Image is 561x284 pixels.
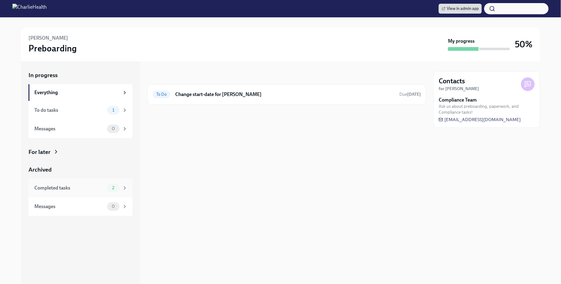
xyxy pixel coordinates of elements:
h4: Contacts [439,76,465,86]
a: For later [28,148,133,156]
div: Completed tasks [34,185,105,191]
span: Ask us about preboarding, paperwork, and Compliance tasks! [439,103,535,115]
h3: 50% [515,39,533,50]
span: Due [399,92,421,97]
span: 0 [108,204,119,209]
div: Everything [34,89,120,96]
a: Archived [28,166,133,174]
strong: Compliance Team [439,97,477,103]
h6: [PERSON_NAME] [28,35,68,42]
span: View in admin app [442,6,479,12]
img: CharlieHealth [12,4,47,14]
a: Everything [28,84,133,101]
strong: [DATE] [407,92,421,97]
div: Messages [34,203,105,210]
span: To Do [153,92,170,97]
span: 1 [109,108,118,112]
a: Messages0 [28,120,133,138]
a: Messages0 [28,197,133,216]
span: 0 [108,126,119,131]
div: For later [28,148,50,156]
strong: for [PERSON_NAME] [439,86,479,91]
span: October 21st, 2025 09:00 [399,91,421,97]
h6: Change start-date for [PERSON_NAME] [175,91,394,98]
span: 2 [108,186,118,190]
div: To do tasks [34,107,105,114]
a: [EMAIL_ADDRESS][DOMAIN_NAME] [439,116,521,123]
div: In progress [147,71,176,79]
a: In progress [28,71,133,79]
h3: Preboarding [28,43,77,54]
a: View in admin app [439,4,482,14]
a: Completed tasks2 [28,179,133,197]
a: To DoChange start-date for [PERSON_NAME]Due[DATE] [153,90,421,99]
strong: My progress [448,38,475,45]
div: Messages [34,125,105,132]
a: To do tasks1 [28,101,133,120]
